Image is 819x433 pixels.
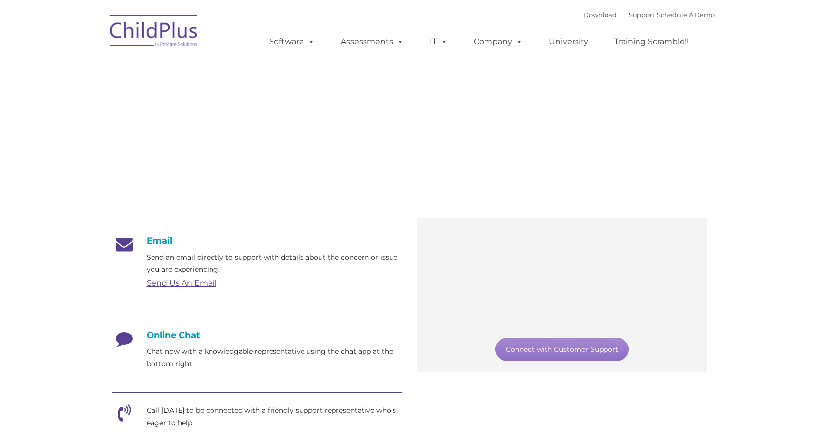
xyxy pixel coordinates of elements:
[147,404,402,429] p: Call [DATE] to be connected with a friendly support representative who's eager to help.
[331,32,414,52] a: Assessments
[112,235,402,246] h4: Email
[657,11,715,19] a: Schedule A Demo
[112,330,402,341] h4: Online Chat
[583,11,715,19] font: |
[420,32,457,52] a: IT
[259,32,325,52] a: Software
[583,11,617,19] a: Download
[605,32,698,52] a: Training Scramble!!
[495,338,629,361] a: Connect with Customer Support
[105,8,203,57] img: ChildPlus by Procare Solutions
[539,32,598,52] a: University
[147,251,402,276] p: Send an email directly to support with details about the concern or issue you are experiencing.
[147,278,216,288] a: Send Us An Email
[147,346,402,370] p: Chat now with a knowledgable representative using the chat app at the bottom right.
[629,11,655,19] a: Support
[464,32,533,52] a: Company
